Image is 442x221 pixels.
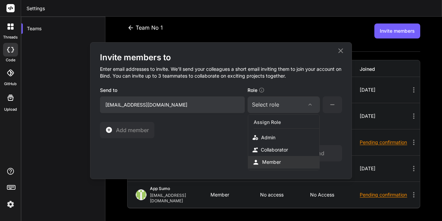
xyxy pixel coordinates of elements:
[262,159,281,165] div: Member
[252,100,279,109] div: Select role
[248,116,319,144] div: Assign RoleAdmin
[116,126,149,134] span: Add member
[252,100,316,109] div: Select role
[261,134,275,141] div: Admin
[248,156,319,169] div: Member
[100,63,342,86] h4: Enter email addresses to invite. We’ll send your colleagues a short email inviting them to join y...
[100,87,117,96] label: Send to
[254,116,320,129] div: Assign Role
[248,144,319,156] div: Collaborator
[261,146,288,153] div: Collaborator
[100,52,342,63] h2: Invite members to
[100,96,245,113] input: Enter team member email
[248,87,265,96] label: Role
[100,122,154,138] button: Add member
